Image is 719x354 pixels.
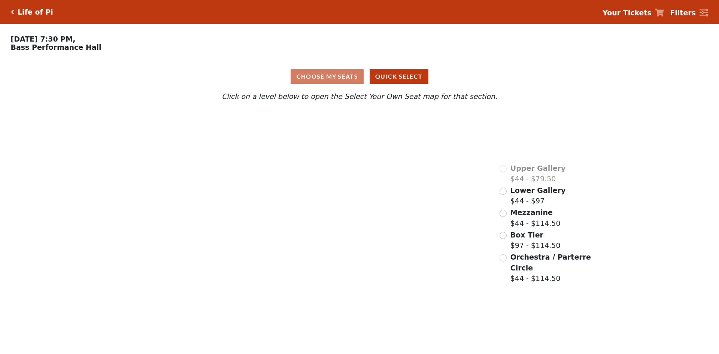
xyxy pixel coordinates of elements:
span: Upper Gallery [510,164,566,172]
strong: Filters [670,9,696,17]
span: Orchestra / Parterre Circle [510,253,591,272]
label: $44 - $79.50 [510,163,566,184]
path: Orchestra / Parterre Circle - Seats Available: 24 [258,240,410,332]
path: Lower Gallery - Seats Available: 170 [186,145,345,195]
label: $44 - $114.50 [510,252,592,284]
label: $44 - $114.50 [510,207,561,229]
label: $44 - $97 [510,185,566,206]
strong: Your Tickets [603,9,652,17]
span: Box Tier [510,231,543,239]
button: Quick Select [370,69,428,84]
span: Lower Gallery [510,186,566,194]
a: Click here to go back to filters [11,9,14,15]
a: Filters [670,7,708,18]
h5: Life of Pi [18,8,53,16]
span: Mezzanine [510,208,553,217]
label: $97 - $114.50 [510,230,561,251]
a: Your Tickets [603,7,664,18]
path: Upper Gallery - Seats Available: 0 [175,115,325,151]
p: Click on a level below to open the Select Your Own Seat map for that section. [95,91,624,102]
